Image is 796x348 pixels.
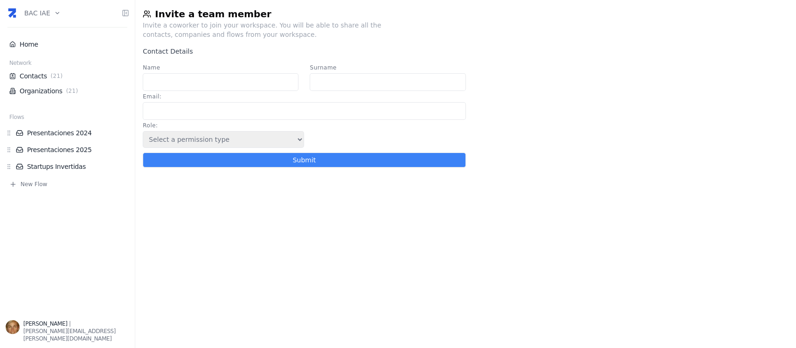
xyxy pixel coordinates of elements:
[16,145,129,154] a: Presentaciones 2025
[6,128,129,138] div: Presentaciones 2024
[6,181,129,188] button: New Flow
[16,162,129,171] a: Startups Invertidas
[64,87,80,95] span: ( 21 )
[23,320,129,327] div: |
[143,64,298,71] label: Name
[9,71,125,81] a: Contacts(21)
[310,64,465,71] label: Surname
[135,47,796,56] div: Contact Details
[16,128,129,138] a: Presentaciones 2024
[49,72,65,80] span: ( 21 )
[9,86,125,96] a: Organizations(21)
[23,327,129,342] div: [PERSON_NAME][EMAIL_ADDRESS][PERSON_NAME][DOMAIN_NAME]
[143,122,465,129] label: Role :
[143,93,465,100] label: Email :
[143,153,465,167] button: Submit
[9,40,125,49] a: Home
[143,21,396,39] div: Invite a coworker to join your workspace. You will be able to share all the contacts, companies a...
[9,113,24,121] span: Flows
[6,59,129,69] div: Network
[23,320,67,327] span: [PERSON_NAME]
[24,3,61,23] button: BAC IAE
[6,162,129,171] div: Startups Invertidas
[6,145,129,154] div: Presentaciones 2025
